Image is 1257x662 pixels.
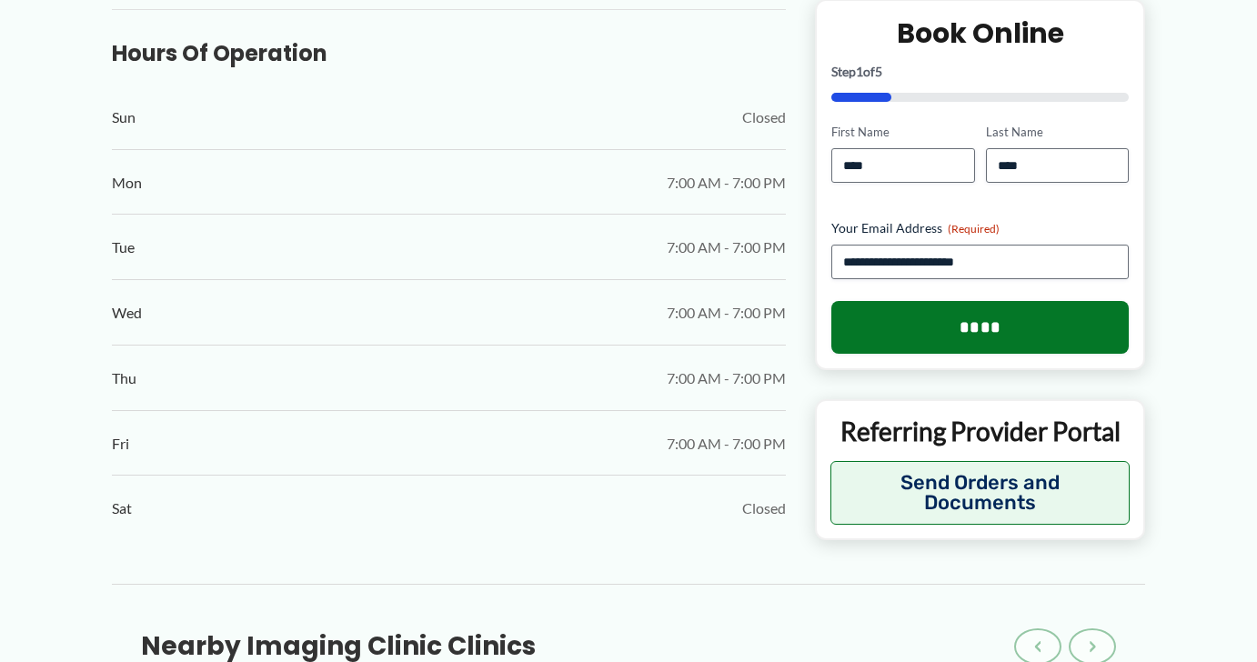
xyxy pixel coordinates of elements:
[830,415,1130,447] p: Referring Provider Portal
[856,64,863,79] span: 1
[831,124,974,141] label: First Name
[112,39,786,67] h3: Hours of Operation
[112,169,142,196] span: Mon
[667,365,786,392] span: 7:00 AM - 7:00 PM
[667,234,786,261] span: 7:00 AM - 7:00 PM
[742,495,786,522] span: Closed
[875,64,882,79] span: 5
[112,495,132,522] span: Sat
[831,219,1129,237] label: Your Email Address
[112,104,136,131] span: Sun
[667,169,786,196] span: 7:00 AM - 7:00 PM
[112,234,135,261] span: Tue
[830,461,1130,525] button: Send Orders and Documents
[742,104,786,131] span: Closed
[667,430,786,457] span: 7:00 AM - 7:00 PM
[112,365,136,392] span: Thu
[112,430,129,457] span: Fri
[1034,636,1041,657] span: ‹
[1089,636,1096,657] span: ›
[112,299,142,326] span: Wed
[667,299,786,326] span: 7:00 AM - 7:00 PM
[948,222,1000,236] span: (Required)
[831,65,1129,78] p: Step of
[986,124,1129,141] label: Last Name
[831,15,1129,51] h2: Book Online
